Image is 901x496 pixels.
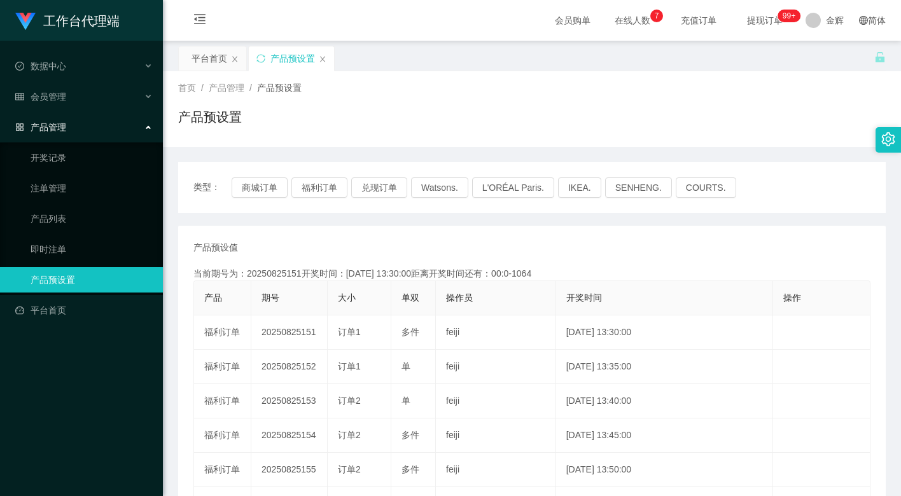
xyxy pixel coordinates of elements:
[351,177,407,198] button: 兑现订单
[15,92,24,101] i: 图标: table
[676,177,736,198] button: COURTS.
[194,350,251,384] td: 福利订单
[402,430,419,440] span: 多件
[31,145,153,170] a: 开奖记录
[15,123,24,132] i: 图标: appstore-o
[194,453,251,487] td: 福利订单
[411,177,468,198] button: Watsons.
[251,350,328,384] td: 20250825152
[874,52,886,63] i: 图标: unlock
[319,55,326,63] i: 图标: close
[446,293,473,303] span: 操作员
[15,15,120,25] a: 工作台代理端
[31,237,153,262] a: 即时注单
[556,453,773,487] td: [DATE] 13:50:00
[650,10,663,22] sup: 7
[338,327,361,337] span: 订单1
[436,418,556,453] td: feiji
[178,83,196,93] span: 首页
[15,62,24,71] i: 图标: check-circle-o
[231,55,239,63] i: 图标: close
[338,361,361,371] span: 订单1
[201,83,204,93] span: /
[436,384,556,418] td: feiji
[566,293,602,303] span: 开奖时间
[251,453,328,487] td: 20250825155
[291,177,347,198] button: 福利订单
[674,16,723,25] span: 充值订单
[251,418,328,453] td: 20250825154
[43,1,120,41] h1: 工作台代理端
[655,10,659,22] p: 7
[270,46,315,71] div: 产品预设置
[178,1,221,41] i: 图标: menu-fold
[262,293,279,303] span: 期号
[31,176,153,201] a: 注单管理
[31,206,153,231] a: 产品列表
[436,453,556,487] td: feiji
[402,464,419,474] span: 多件
[778,10,800,22] sup: 962
[178,107,242,127] h1: 产品预设置
[556,315,773,350] td: [DATE] 13:30:00
[558,177,601,198] button: IKEA.
[881,132,895,146] i: 图标: setting
[192,46,227,71] div: 平台首页
[193,241,238,254] span: 产品预设值
[783,293,801,303] span: 操作
[402,327,419,337] span: 多件
[251,315,328,350] td: 20250825151
[338,464,361,474] span: 订单2
[472,177,554,198] button: L'ORÉAL Paris.
[249,83,252,93] span: /
[256,54,265,63] i: 图标: sync
[204,293,222,303] span: 产品
[859,16,868,25] i: 图标: global
[194,384,251,418] td: 福利订单
[556,418,773,453] td: [DATE] 13:45:00
[15,298,153,323] a: 图标: dashboard平台首页
[556,384,773,418] td: [DATE] 13:40:00
[193,267,870,280] div: 当前期号为：20250825151开奖时间：[DATE] 13:30:00距离开奖时间还有：00:0-1064
[194,418,251,453] td: 福利订单
[232,177,288,198] button: 商城订单
[251,384,328,418] td: 20250825153
[257,83,302,93] span: 产品预设置
[608,16,657,25] span: 在线人数
[209,83,244,93] span: 产品管理
[402,361,410,371] span: 单
[402,293,419,303] span: 单双
[741,16,789,25] span: 提现订单
[436,315,556,350] td: feiji
[15,92,66,102] span: 会员管理
[556,350,773,384] td: [DATE] 13:35:00
[15,61,66,71] span: 数据中心
[15,122,66,132] span: 产品管理
[15,13,36,31] img: logo.9652507e.png
[338,430,361,440] span: 订单2
[338,293,356,303] span: 大小
[436,350,556,384] td: feiji
[338,396,361,406] span: 订单2
[402,396,410,406] span: 单
[194,315,251,350] td: 福利订单
[193,177,232,198] span: 类型：
[31,267,153,293] a: 产品预设置
[605,177,672,198] button: SENHENG.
